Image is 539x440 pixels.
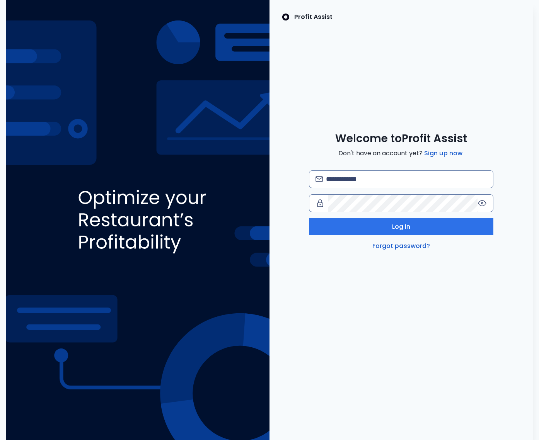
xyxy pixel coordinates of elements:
span: Don't have an account yet? [338,149,464,158]
a: Forgot password? [371,241,432,251]
span: Welcome to Profit Assist [335,132,467,146]
img: email [316,176,323,182]
a: Sign up now [423,149,464,158]
button: Log in [309,218,493,235]
img: SpotOn Logo [282,12,290,22]
p: Profit Assist [294,12,333,22]
span: Log in [392,222,411,231]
